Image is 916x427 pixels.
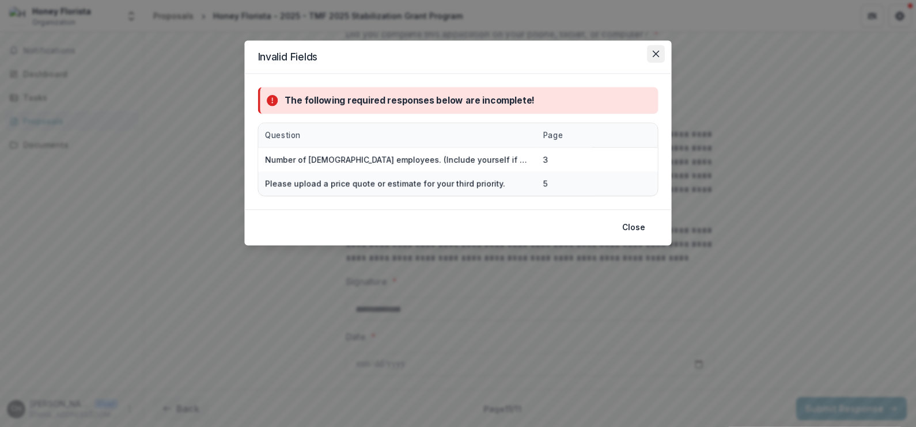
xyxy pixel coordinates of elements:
[615,219,652,237] button: Close
[647,45,665,63] button: Close
[536,129,570,141] div: Page
[265,178,505,189] div: Please upload a price quote or estimate for your third priority.
[543,178,548,189] div: 5
[543,154,548,165] div: 3
[265,154,529,165] div: Number of [DEMOGRAPHIC_DATA] employees. (Include yourself if applicable)
[536,123,592,147] div: Page
[244,40,671,74] header: Invalid Fields
[259,129,308,141] div: Question
[259,123,537,147] div: Question
[285,94,535,107] div: The following required responses below are incomplete!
